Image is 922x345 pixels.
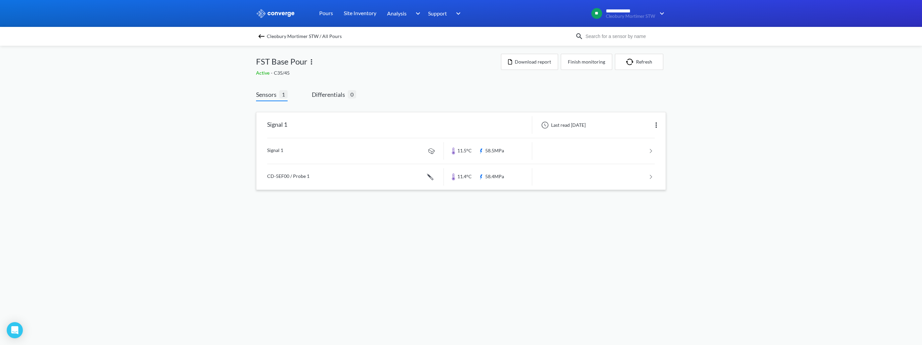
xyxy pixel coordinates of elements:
[428,9,447,17] span: Support
[307,58,316,66] img: more.svg
[411,9,422,17] img: downArrow.svg
[348,90,356,99] span: 0
[256,69,501,77] div: C35/45
[561,54,612,70] button: Finish monitoring
[256,9,295,18] img: logo_ewhite.svg
[508,59,512,65] img: icon-file.svg
[271,70,274,76] span: -
[652,121,660,129] img: more.svg
[501,54,558,70] button: Download report
[7,322,23,338] div: Open Intercom Messenger
[267,32,342,41] span: Cleobury Mortimer STW / All Pours
[256,70,271,76] span: Active
[452,9,462,17] img: downArrow.svg
[279,90,288,99] span: 1
[583,33,665,40] input: Search for a sensor by name
[538,121,588,129] div: Last read [DATE]
[256,90,279,99] span: Sensors
[256,55,307,68] span: FST Base Pour
[267,116,287,134] div: Signal 1
[606,14,655,19] span: Cleobury Mortimer STW
[257,32,265,40] img: backspace.svg
[615,54,663,70] button: Refresh
[312,90,348,99] span: Differentials
[626,59,636,65] img: icon-refresh.svg
[575,32,583,40] img: icon-search.svg
[387,9,407,17] span: Analysis
[655,9,666,17] img: downArrow.svg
